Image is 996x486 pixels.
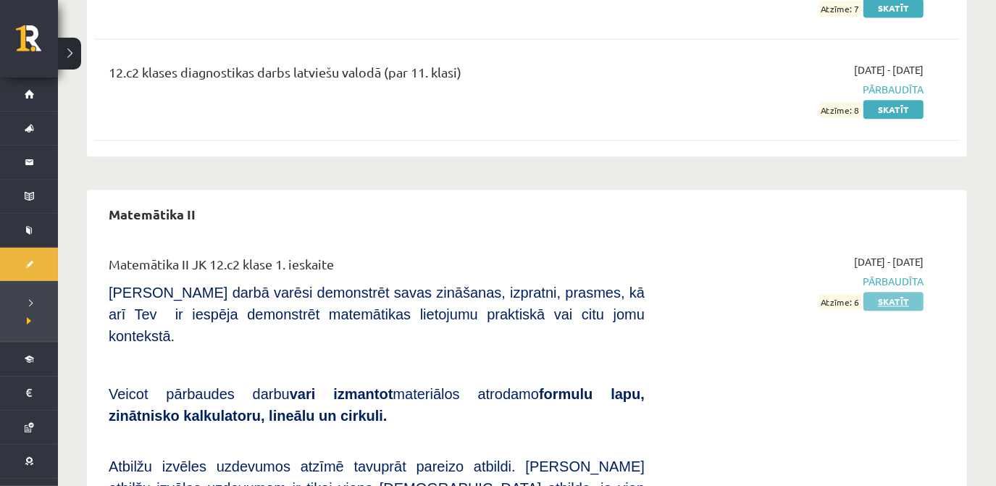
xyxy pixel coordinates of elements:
span: Veicot pārbaudes darbu materiālos atrodamo [109,386,645,424]
a: Rīgas 1. Tālmācības vidusskola [16,25,58,62]
span: [DATE] - [DATE] [854,254,924,269]
b: vari izmantot [290,386,393,402]
h2: Matemātika II [94,197,210,231]
a: Skatīt [863,292,924,311]
span: [DATE] - [DATE] [854,62,924,77]
div: Matemātika II JK 12.c2 klase 1. ieskaite [109,254,645,281]
span: Atzīme: 8 [819,102,861,117]
div: 12.c2 klases diagnostikas darbs latviešu valodā (par 11. klasi) [109,62,645,89]
span: Atzīme: 7 [819,1,861,16]
a: Skatīt [863,100,924,119]
span: Pārbaudīta [666,82,924,97]
span: Pārbaudīta [666,274,924,289]
span: [PERSON_NAME] darbā varēsi demonstrēt savas zināšanas, izpratni, prasmes, kā arī Tev ir iespēja d... [109,285,645,344]
span: Atzīme: 6 [819,294,861,309]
